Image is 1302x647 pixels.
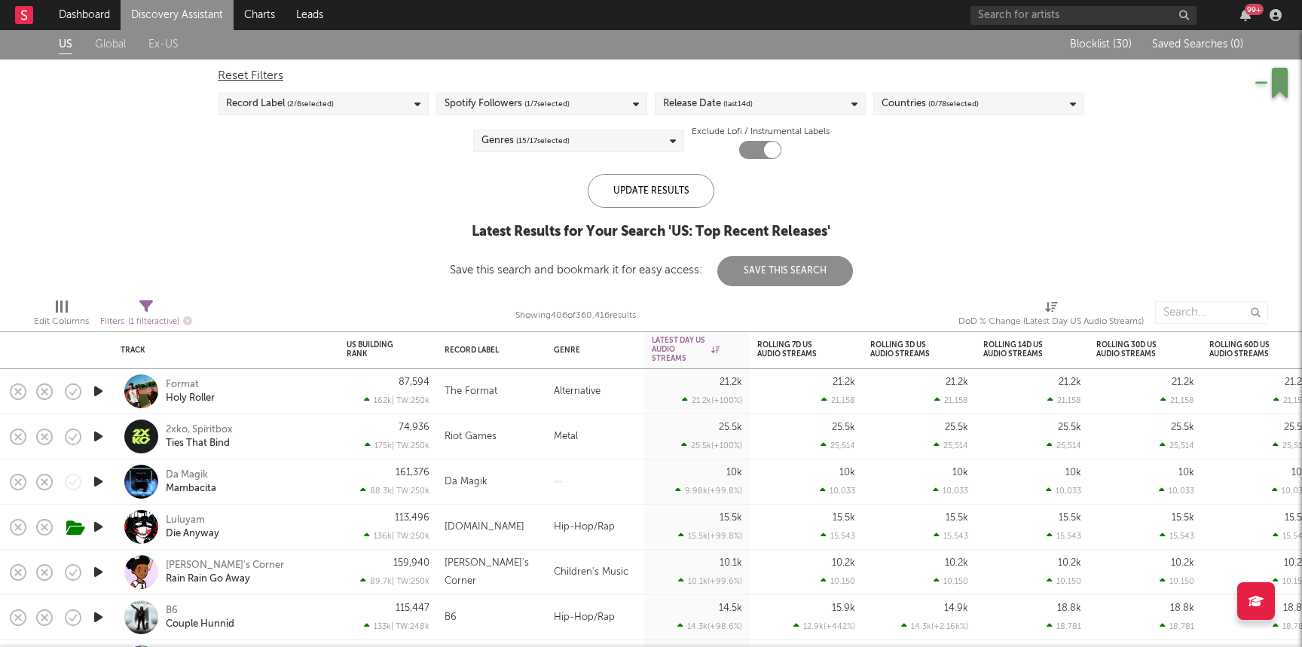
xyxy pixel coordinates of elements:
[720,513,742,523] div: 15.5k
[1059,377,1081,387] div: 21.2k
[148,35,179,54] a: Ex-US
[1160,531,1194,541] div: 15,543
[717,256,853,286] button: Save This Search
[832,603,855,613] div: 15.9k
[546,550,644,595] div: Children's Music
[1178,468,1194,478] div: 10k
[663,95,753,113] div: Release Date
[1065,468,1081,478] div: 10k
[166,527,219,541] a: Die Anyway
[720,377,742,387] div: 21.2k
[445,428,497,446] div: Riot Games
[166,604,178,618] a: B6
[396,468,429,478] div: 161,376
[100,294,192,337] div: Filters(1 filter active)
[682,395,742,405] div: 21.2k ( +100 % )
[166,572,250,586] a: Rain Rain Go Away
[1148,38,1243,50] button: Saved Searches (0)
[516,132,570,150] span: ( 15 / 17 selected)
[934,576,968,586] div: 10,150
[445,609,457,627] div: B6
[121,346,324,355] div: Track
[832,558,855,568] div: 10.2k
[1171,423,1194,432] div: 25.5k
[524,95,570,113] span: ( 1 / 7 selected)
[901,621,968,631] div: 14.3k ( +2.16k % )
[692,123,830,141] label: Exclude Lofi / Instrumental Labels
[723,95,753,113] span: (last 14 d)
[678,531,742,541] div: 15.5k ( +99.8 % )
[681,441,742,450] div: 25.5k ( +100 % )
[1047,395,1081,405] div: 21,158
[445,554,539,591] div: [PERSON_NAME]'s Corner
[166,423,233,437] div: 2xko, Spiritbox
[34,313,89,331] div: Edit Columns
[481,132,570,150] div: Genres
[1059,513,1081,523] div: 15.5k
[933,486,968,496] div: 10,033
[34,294,89,337] div: Edit Columns
[166,468,208,482] a: Da Magik
[946,377,968,387] div: 21.2k
[793,621,855,631] div: 12.9k ( +442 % )
[958,313,1144,331] div: DoD % Change (Latest Day US Audio Streams)
[445,473,487,491] div: Da Magik
[546,505,644,550] div: Hip-Hop/Rap
[59,35,72,54] a: US
[1160,441,1194,450] div: 25,514
[395,513,429,523] div: 113,496
[832,423,855,432] div: 25.5k
[515,307,636,325] div: Showing 406 of 360,416 results
[1160,395,1194,405] div: 21,158
[820,486,855,496] div: 10,033
[128,318,179,326] span: ( 1 filter active)
[1058,423,1081,432] div: 25.5k
[1047,576,1081,586] div: 10,150
[166,618,234,631] a: Couple Hunnid
[1230,39,1243,50] span: ( 0 )
[546,595,644,640] div: Hip-Hop/Rap
[1058,558,1081,568] div: 10.2k
[546,369,644,414] div: Alternative
[393,558,429,568] div: 159,940
[944,603,968,613] div: 14.9k
[1159,486,1194,496] div: 10,033
[445,95,570,113] div: Spotify Followers
[719,423,742,432] div: 25.5k
[450,223,853,241] div: Latest Results for Your Search ' US: Top Recent Releases '
[1047,531,1081,541] div: 15,543
[821,441,855,450] div: 25,514
[945,558,968,568] div: 10.2k
[1170,603,1194,613] div: 18.8k
[720,558,742,568] div: 10.1k
[515,294,636,337] div: Showing 406 of 360,416 results
[821,395,855,405] div: 21,158
[934,441,968,450] div: 25,514
[166,392,215,405] a: Holy Roller
[1240,9,1251,21] button: 99+
[588,174,714,208] div: Update Results
[347,576,429,586] div: 89.7k | TW: 250k
[928,95,979,113] span: ( 0 / 78 selected)
[934,395,968,405] div: 21,158
[1113,39,1132,50] span: ( 30 )
[678,576,742,586] div: 10.1k ( +99.6 % )
[833,377,855,387] div: 21.2k
[839,468,855,478] div: 10k
[166,378,199,392] a: Format
[952,468,968,478] div: 10k
[726,468,742,478] div: 10k
[1152,39,1243,50] span: Saved Searches
[882,95,979,113] div: Countries
[677,621,742,631] div: 14.3k ( +98.6 % )
[1047,441,1081,450] div: 25,514
[945,423,968,432] div: 25.5k
[396,603,429,613] div: 115,447
[757,340,833,359] div: Rolling 7D US Audio Streams
[399,377,429,387] div: 87,594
